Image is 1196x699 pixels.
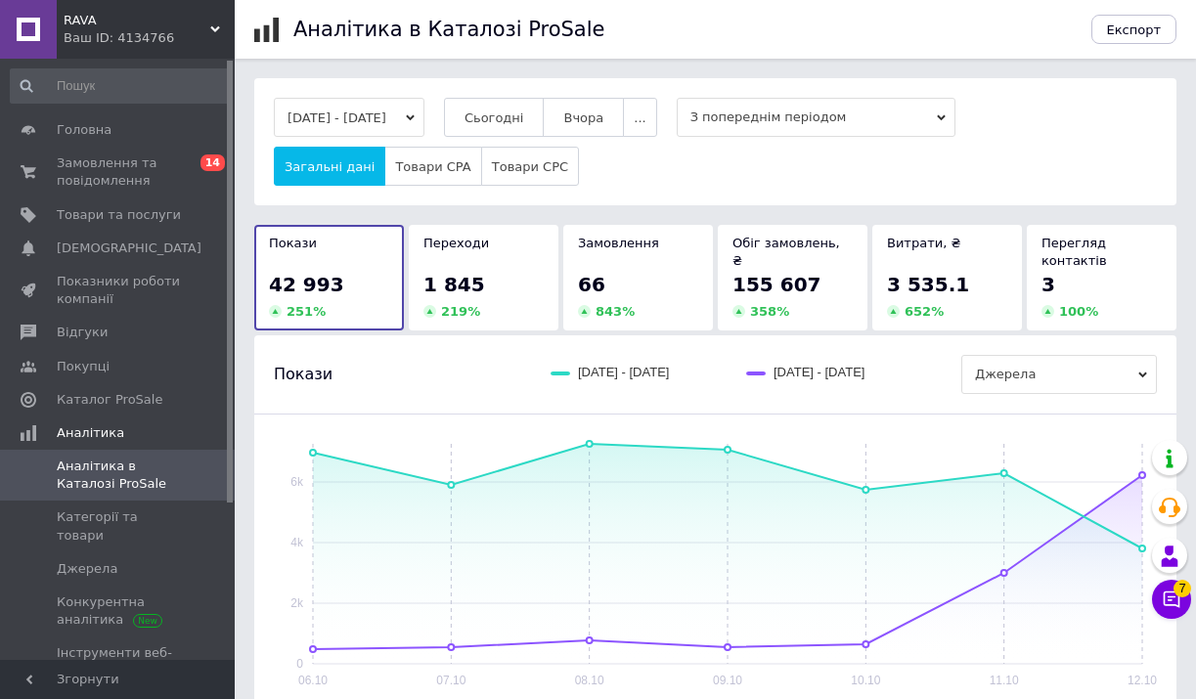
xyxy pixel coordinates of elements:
[481,147,579,186] button: Товари CPC
[887,236,961,250] span: Витрати, ₴
[623,98,656,137] button: ...
[57,560,117,578] span: Джерела
[677,98,955,137] span: З попереднім періодом
[1041,273,1055,296] span: 3
[64,29,235,47] div: Ваш ID: 4134766
[274,147,385,186] button: Загальні дані
[990,674,1019,687] text: 11.10
[285,159,375,174] span: Загальні дані
[57,391,162,409] span: Каталог ProSale
[296,657,303,671] text: 0
[492,159,568,174] span: Товари CPC
[1041,236,1107,268] span: Перегляд контактів
[10,68,231,104] input: Пошук
[298,674,328,687] text: 06.10
[57,206,181,224] span: Товари та послуги
[887,273,969,296] span: 3 535.1
[57,593,181,629] span: Конкурентна аналітика
[961,355,1157,394] span: Джерела
[1107,22,1162,37] span: Експорт
[287,304,326,319] span: 251 %
[1128,674,1157,687] text: 12.10
[57,644,181,679] span: Інструменти веб-аналітики
[732,273,820,296] span: 155 607
[200,154,225,171] span: 14
[290,596,304,610] text: 2k
[634,110,645,125] span: ...
[1174,580,1191,597] span: 7
[1152,580,1191,619] button: Чат з покупцем7
[57,324,108,341] span: Відгуки
[384,147,481,186] button: Товари CPA
[290,536,304,549] text: 4k
[563,110,603,125] span: Вчора
[274,98,424,137] button: [DATE] - [DATE]
[423,273,485,296] span: 1 845
[441,304,480,319] span: 219 %
[423,236,489,250] span: Переходи
[465,110,524,125] span: Сьогодні
[1091,15,1177,44] button: Експорт
[395,159,470,174] span: Товари CPA
[713,674,742,687] text: 09.10
[57,458,181,493] span: Аналітика в Каталозі ProSale
[57,154,181,190] span: Замовлення та повідомлення
[57,273,181,308] span: Показники роботи компанії
[57,424,124,442] span: Аналітика
[578,273,605,296] span: 66
[750,304,789,319] span: 358 %
[290,475,304,489] text: 6k
[905,304,944,319] span: 652 %
[269,273,344,296] span: 42 993
[596,304,635,319] span: 843 %
[578,236,659,250] span: Замовлення
[57,240,201,257] span: [DEMOGRAPHIC_DATA]
[732,236,840,268] span: Обіг замовлень, ₴
[57,358,110,375] span: Покупці
[269,236,317,250] span: Покази
[851,674,880,687] text: 10.10
[274,364,332,385] span: Покази
[436,674,465,687] text: 07.10
[543,98,624,137] button: Вчора
[64,12,210,29] span: RAVA
[57,121,111,139] span: Головна
[575,674,604,687] text: 08.10
[293,18,604,41] h1: Аналітика в Каталозі ProSale
[57,508,181,544] span: Категорії та товари
[444,98,545,137] button: Сьогодні
[1059,304,1098,319] span: 100 %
